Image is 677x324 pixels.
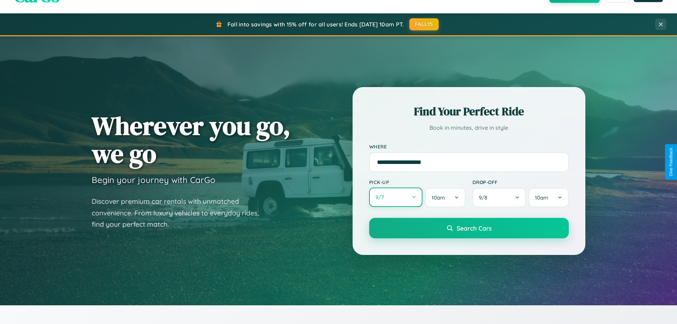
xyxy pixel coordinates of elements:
label: Pick-up [369,179,465,185]
button: 10am [529,188,569,207]
span: 9 / 7 [376,194,388,201]
span: Fall into savings with 15% off for all users! Ends [DATE] 10am PT. [227,21,404,28]
button: 10am [426,188,465,207]
span: 10am [535,194,549,201]
span: 9 / 8 [479,194,491,201]
h3: Begin your journey with CarGo [92,175,215,185]
label: Where [369,143,569,149]
h1: Wherever you go, we go [92,112,291,167]
label: Drop-off [472,179,569,185]
h2: Find Your Perfect Ride [369,104,569,119]
button: 9/7 [369,188,423,207]
p: Discover premium car rentals with unmatched convenience. From luxury vehicles to everyday rides, ... [92,196,268,230]
button: FALL15 [409,18,439,30]
span: Search Cars [457,224,492,232]
button: Search Cars [369,218,569,238]
p: Book in minutes, drive in style [369,123,569,133]
span: 10am [432,194,445,201]
button: 9/8 [472,188,526,207]
div: Give Feedback [669,148,673,176]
